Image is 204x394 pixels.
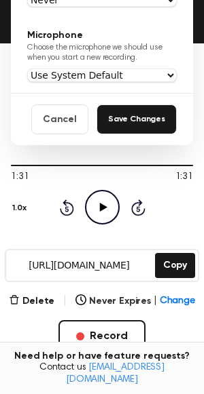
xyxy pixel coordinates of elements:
[154,294,157,309] span: |
[66,363,165,385] a: [EMAIL_ADDRESS][DOMAIN_NAME]
[8,362,196,386] span: Contact us
[27,43,177,63] p: Choose the microphone we should use when you start a new recording.
[58,320,145,353] button: Record
[160,294,195,309] span: Change
[11,197,31,220] button: 1.0x
[155,253,195,278] button: Copy
[97,104,177,134] button: Save Changes
[27,28,177,43] h3: Microphone
[9,294,54,309] button: Delete
[75,294,195,309] button: Never Expires|Change
[175,170,193,184] span: 1:31
[63,293,67,309] span: |
[11,170,29,184] span: 1:31
[31,104,88,134] button: Cancel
